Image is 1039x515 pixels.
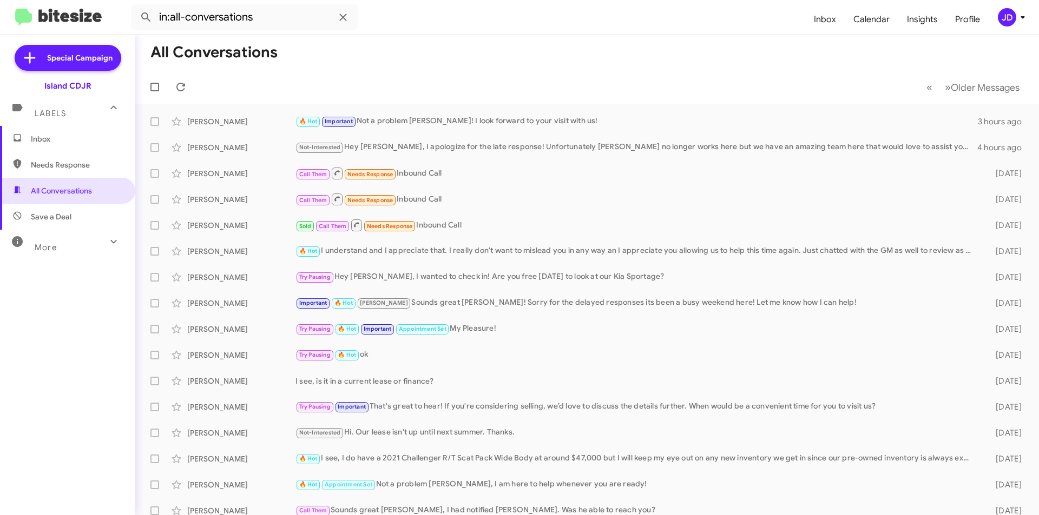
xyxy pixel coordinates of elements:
span: Appointment Set [325,481,372,488]
div: [PERSON_NAME] [187,246,295,257]
span: » [945,81,951,94]
span: Call Them [299,197,327,204]
div: [DATE] [978,479,1030,490]
span: Needs Response [367,223,413,230]
div: I understand and I appreciate that. I really don't want to mislead you in any way an I appreciate... [295,245,978,257]
span: [PERSON_NAME] [360,299,408,306]
span: All Conversations [31,185,92,196]
span: 🔥 Hot [299,248,318,255]
div: Sounds great [PERSON_NAME]! Sorry for the delayed responses its been a busy weekend here! Let me ... [295,297,978,309]
div: [DATE] [978,220,1030,231]
span: Labels [35,109,66,118]
div: Not a problem [PERSON_NAME]! I look forward to your visit with us! [295,115,978,128]
div: [DATE] [978,427,1030,438]
div: [DATE] [978,350,1030,360]
span: Call Them [319,223,347,230]
div: [DATE] [978,324,1030,335]
span: Needs Response [31,159,123,170]
div: Island CDJR [44,81,91,91]
div: I see, is it in a current lease or finance? [295,376,978,386]
div: [DATE] [978,194,1030,205]
a: Inbox [805,4,845,35]
div: Hey [PERSON_NAME], I wanted to check in! Are you free [DATE] to look at our Kia Sportage? [295,271,978,283]
div: [PERSON_NAME] [187,298,295,309]
div: [PERSON_NAME] [187,479,295,490]
span: Special Campaign [47,52,113,63]
div: [PERSON_NAME] [187,427,295,438]
span: Appointment Set [399,325,446,332]
div: [DATE] [978,168,1030,179]
div: [PERSON_NAME] [187,402,295,412]
div: [PERSON_NAME] [187,194,295,205]
div: 3 hours ago [978,116,1030,127]
div: [PERSON_NAME] [187,376,295,386]
button: Previous [920,76,939,98]
div: Inbound Call [295,218,978,232]
span: Inbox [31,133,123,144]
div: [DATE] [978,272,1030,283]
span: 🔥 Hot [338,325,356,332]
div: [PERSON_NAME] [187,142,295,153]
span: Important [325,118,353,125]
div: [DATE] [978,376,1030,386]
span: Try Pausing [299,403,331,410]
div: [PERSON_NAME] [187,272,295,283]
div: [PERSON_NAME] [187,350,295,360]
div: [PERSON_NAME] [187,116,295,127]
span: 🔥 Hot [299,118,318,125]
span: Needs Response [347,197,393,204]
div: ok [295,349,978,361]
input: Search [131,4,358,30]
div: My Pleasure! [295,323,978,335]
span: Call Them [299,171,327,178]
div: [PERSON_NAME] [187,220,295,231]
nav: Page navigation example [920,76,1026,98]
div: Inbound Call [295,166,978,180]
span: Save a Deal [31,211,71,222]
div: [PERSON_NAME] [187,453,295,464]
div: [DATE] [978,453,1030,464]
a: Special Campaign [15,45,121,71]
span: Not-Interested [299,144,341,151]
span: Try Pausing [299,273,331,280]
div: [DATE] [978,246,1030,257]
span: Important [338,403,366,410]
button: JD [989,8,1027,26]
span: 🔥 Hot [299,481,318,488]
span: « [926,81,932,94]
a: Profile [946,4,989,35]
div: I see, I do have a 2021 Challenger R/T Scat Pack Wide Body at around $47,000 but I will keep my e... [295,452,978,465]
div: [PERSON_NAME] [187,168,295,179]
span: 🔥 Hot [338,351,356,358]
h1: All Conversations [150,44,278,61]
div: That's great to hear! If you're considering selling, we’d love to discuss the details further. Wh... [295,400,978,413]
div: Inbound Call [295,192,978,206]
span: Try Pausing [299,325,331,332]
button: Next [938,76,1026,98]
span: Not-Interested [299,429,341,436]
span: Call Them [299,507,327,514]
a: Insights [898,4,946,35]
div: 4 hours ago [977,142,1030,153]
span: 🔥 Hot [334,299,353,306]
div: [DATE] [978,298,1030,309]
a: Calendar [845,4,898,35]
span: 🔥 Hot [299,455,318,462]
span: Sold [299,223,312,230]
div: Hey [PERSON_NAME], I apologize for the late response! Unfortunately [PERSON_NAME] no longer works... [295,141,977,153]
span: Important [299,299,327,306]
span: Important [364,325,392,332]
span: More [35,243,57,252]
div: [DATE] [978,402,1030,412]
span: Needs Response [347,171,393,178]
span: Try Pausing [299,351,331,358]
div: Not a problem [PERSON_NAME], I am here to help whenever you are ready! [295,478,978,491]
div: [PERSON_NAME] [187,324,295,335]
div: Hi. Our lease isn't up until next summer. Thanks. [295,426,978,439]
div: JD [998,8,1016,26]
span: Older Messages [951,82,1020,93]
